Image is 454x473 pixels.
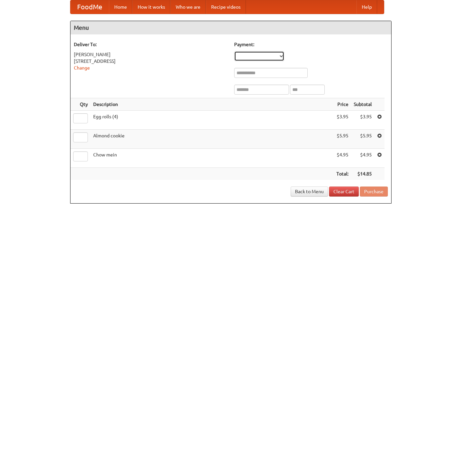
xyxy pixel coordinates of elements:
th: Qty [70,98,91,111]
button: Purchase [360,187,388,197]
td: $3.95 [334,111,351,130]
td: Almond cookie [91,130,334,149]
td: $4.95 [351,149,374,168]
h4: Menu [70,21,391,34]
td: $4.95 [334,149,351,168]
td: $5.95 [334,130,351,149]
h5: Deliver To: [74,41,228,48]
a: Home [109,0,132,14]
th: Price [334,98,351,111]
a: Back to Menu [291,187,328,197]
th: Subtotal [351,98,374,111]
a: FoodMe [70,0,109,14]
td: Egg rolls (4) [91,111,334,130]
div: [PERSON_NAME] [74,51,228,58]
a: Help [356,0,377,14]
a: Clear Cart [329,187,359,197]
a: How it works [132,0,170,14]
a: Change [74,65,90,71]
td: Chow mein [91,149,334,168]
th: Total: [334,168,351,180]
td: $5.95 [351,130,374,149]
a: Recipe videos [206,0,246,14]
th: $14.85 [351,168,374,180]
th: Description [91,98,334,111]
div: [STREET_ADDRESS] [74,58,228,65]
td: $3.95 [351,111,374,130]
a: Who we are [170,0,206,14]
h5: Payment: [234,41,388,48]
